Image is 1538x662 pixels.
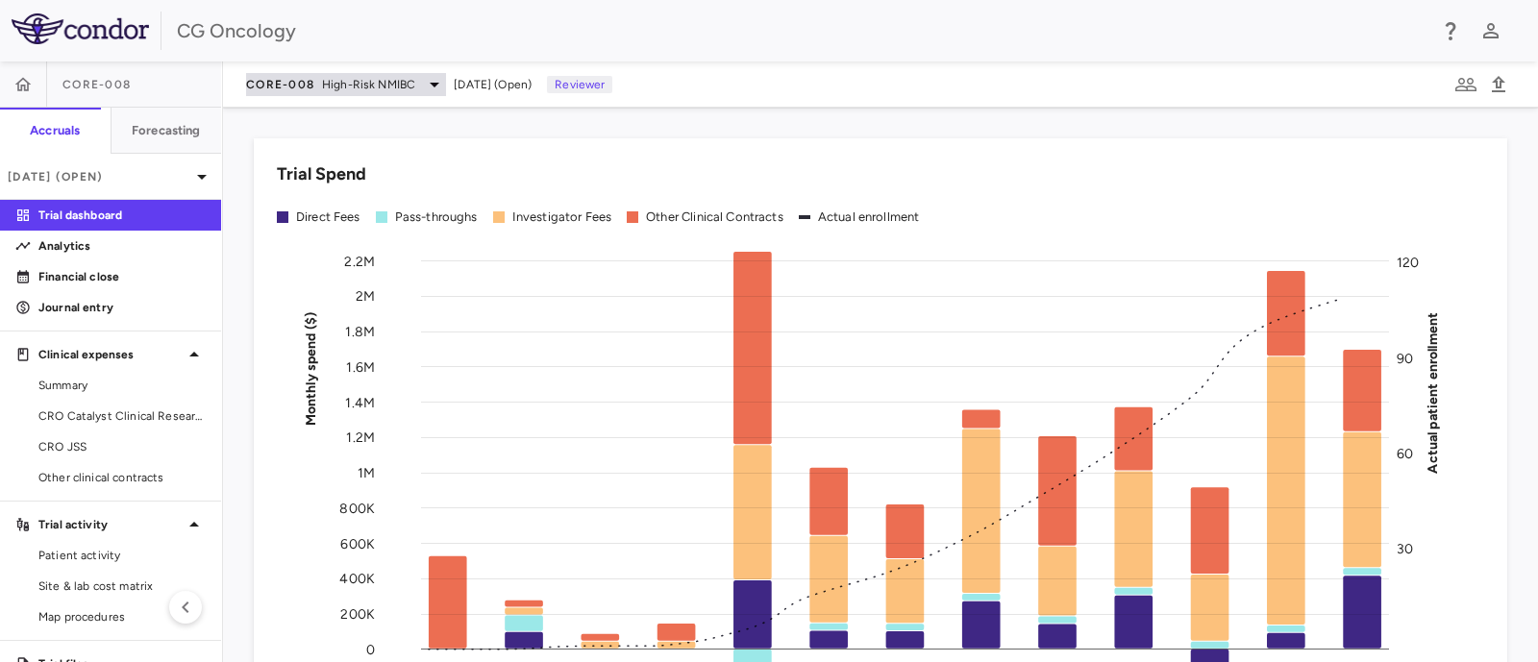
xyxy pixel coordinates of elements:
[38,268,206,285] p: Financial close
[344,253,375,269] tspan: 2.2M
[246,77,314,92] span: CORE-008
[62,77,131,92] span: CORE-008
[38,469,206,486] span: Other clinical contracts
[8,168,190,185] p: [DATE] (Open)
[345,394,375,410] tspan: 1.4M
[339,571,375,587] tspan: 400K
[38,547,206,564] span: Patient activity
[366,641,375,657] tspan: 0
[132,122,201,139] h6: Forecasting
[322,76,415,93] span: High-Risk NMIBC
[12,13,149,44] img: logo-full-SnFGN8VE.png
[1397,541,1413,557] tspan: 30
[1425,311,1441,473] tspan: Actual patient enrollment
[38,377,206,394] span: Summary
[277,161,366,187] h6: Trial Spend
[512,208,612,226] div: Investigator Fees
[454,76,532,93] span: [DATE] (Open)
[646,208,783,226] div: Other Clinical Contracts
[177,16,1426,45] div: CG Oncology
[340,535,375,552] tspan: 600K
[38,577,206,595] span: Site & lab cost matrix
[818,208,920,226] div: Actual enrollment
[296,208,360,226] div: Direct Fees
[38,346,183,363] p: Clinical expenses
[356,288,375,305] tspan: 2M
[346,429,375,446] tspan: 1.2M
[38,407,206,425] span: CRO Catalyst Clinical Research
[38,237,206,255] p: Analytics
[38,608,206,625] span: Map procedures
[1397,446,1413,462] tspan: 60
[1397,350,1413,366] tspan: 90
[358,465,375,481] tspan: 1M
[303,311,319,426] tspan: Monthly spend ($)
[30,122,80,139] h6: Accruals
[346,358,375,375] tspan: 1.6M
[38,207,206,224] p: Trial dashboard
[547,76,612,93] p: Reviewer
[38,438,206,455] span: CRO JSS
[340,605,375,622] tspan: 200K
[38,299,206,316] p: Journal entry
[38,516,183,533] p: Trial activity
[339,500,375,516] tspan: 800K
[1397,255,1419,271] tspan: 120
[395,208,478,226] div: Pass-throughs
[345,324,375,340] tspan: 1.8M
